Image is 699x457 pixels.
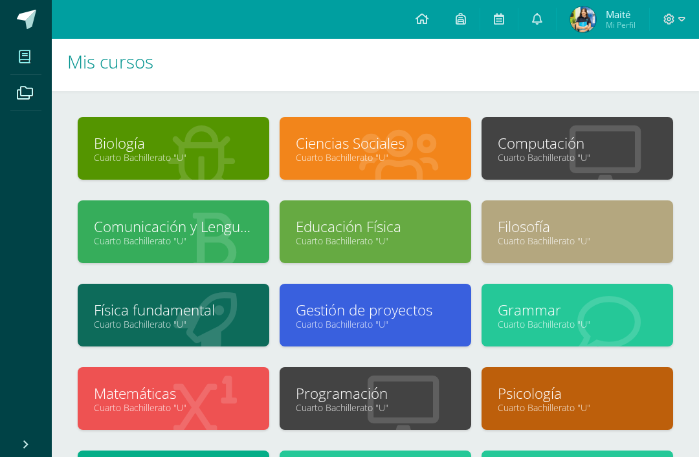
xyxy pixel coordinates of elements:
[67,49,153,74] span: Mis cursos
[296,318,455,330] a: Cuarto Bachillerato "U"
[94,235,253,247] a: Cuarto Bachillerato "U"
[94,401,253,414] a: Cuarto Bachillerato "U"
[296,383,455,403] a: Programación
[498,151,657,164] a: Cuarto Bachillerato "U"
[296,133,455,153] a: Ciencias Sociales
[570,6,596,32] img: 29bc46b472aa18796470c09d9e15ecd0.png
[498,383,657,403] a: Psicología
[94,318,253,330] a: Cuarto Bachillerato "U"
[94,383,253,403] a: Matemáticas
[94,300,253,320] a: Física fundamental
[498,401,657,414] a: Cuarto Bachillerato "U"
[498,235,657,247] a: Cuarto Bachillerato "U"
[498,300,657,320] a: Grammar
[498,318,657,330] a: Cuarto Bachillerato "U"
[606,8,636,21] span: Maité
[606,19,636,30] span: Mi Perfil
[94,151,253,164] a: Cuarto Bachillerato "U"
[296,235,455,247] a: Cuarto Bachillerato "U"
[296,401,455,414] a: Cuarto Bachillerato "U"
[498,217,657,237] a: Filosofía
[94,217,253,237] a: Comunicación y Lenguaje
[498,133,657,153] a: Computación
[296,151,455,164] a: Cuarto Bachillerato "U"
[296,217,455,237] a: Educación Física
[94,133,253,153] a: Biología
[296,300,455,320] a: Gestión de proyectos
